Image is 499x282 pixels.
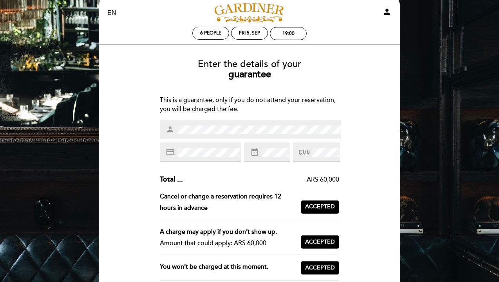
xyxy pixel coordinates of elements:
[200,30,221,36] span: 6 people
[301,235,339,249] button: Accepted
[305,203,335,211] span: Accepted
[160,226,295,238] div: A charge may apply if you don’t show up.
[166,148,174,156] i: credit_card
[250,148,259,156] i: date_range
[382,7,392,19] button: person
[305,264,335,272] span: Accepted
[201,2,298,24] a: [PERSON_NAME]
[239,30,260,36] div: Fri 5, Sep
[282,31,295,36] div: 19:00
[160,191,301,214] div: Cancel or change a reservation requires 12 hours in advance
[305,238,335,246] span: Accepted
[198,58,301,70] span: Enter the details of your
[160,96,340,114] div: This is a guarantee, only if you do not attend your reservation, you will be charged the fee.
[382,7,392,16] i: person
[183,175,340,184] div: ARS 60,000
[301,261,339,275] button: Accepted
[160,175,183,184] span: Total ...
[166,125,174,134] i: person
[301,200,339,214] button: Accepted
[228,69,271,80] b: guarantee
[160,238,295,249] div: Amount that could apply: ARS 60,000
[160,261,301,275] div: You won’t be charged at this moment.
